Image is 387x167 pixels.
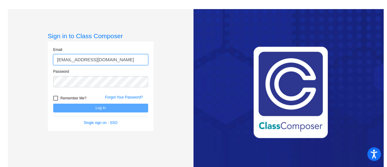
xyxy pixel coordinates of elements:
[53,47,62,52] label: Email
[60,95,86,102] span: Remember Me?
[48,32,154,40] h3: Sign in to Class Composer
[53,69,69,74] label: Password
[53,104,148,112] button: Log In
[84,121,117,125] a: Single sign on - SSO
[105,95,143,99] a: Forgot Your Password?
